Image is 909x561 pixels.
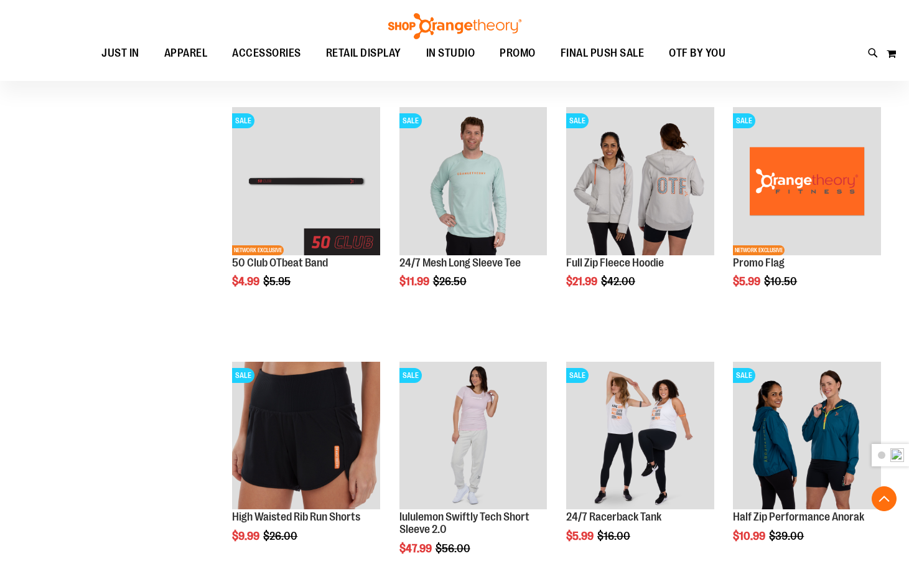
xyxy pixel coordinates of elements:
a: 24/7 Mesh Long Sleeve Tee [399,257,521,269]
span: SALE [733,113,755,128]
a: PROMO [487,39,548,68]
span: $42.00 [601,275,637,288]
img: Main View of 2024 50 Club OTBeat Band [232,107,380,255]
span: $5.99 [733,275,762,288]
span: $11.99 [399,275,431,288]
span: NETWORK EXCLUSIVE [232,245,284,255]
span: APPAREL [164,39,208,67]
a: IN STUDIO [414,39,488,68]
a: RETAIL DISPLAY [314,39,414,68]
span: $10.50 [764,275,799,288]
img: Product image for Promo Flag Orange [733,107,881,255]
a: Full Zip Fleece Hoodie [566,257,664,269]
span: RETAIL DISPLAY [326,39,401,67]
a: lululemon Swiftly Tech Short Sleeve 2.0SALE [399,362,548,512]
a: Main Image of 1457091SALE [566,107,714,257]
span: SALE [399,368,422,383]
a: OTF BY YOU [656,39,738,68]
a: JUST IN [89,39,152,68]
span: $47.99 [399,542,434,555]
span: ACCESSORIES [232,39,301,67]
a: Main View of 2024 50 Club OTBeat BandSALENETWORK EXCLUSIVE [232,107,380,257]
span: $56.00 [436,542,472,555]
a: APPAREL [152,39,220,68]
a: High Waisted Rib Run Shorts [232,511,360,523]
a: ACCESSORIES [220,39,314,68]
img: lululemon Swiftly Tech Short Sleeve 2.0 [399,362,548,510]
a: 24/7 Racerback Tank [566,511,661,523]
a: Product image for Promo Flag OrangeSALENETWORK EXCLUSIVE [733,107,881,257]
span: OTF BY YOU [669,39,725,67]
div: product [727,101,887,319]
span: NETWORK EXCLUSIVE [733,245,785,255]
div: product [226,101,386,319]
a: High Waisted Rib Run ShortsSALE [232,362,380,512]
button: Back To Top [872,486,897,511]
span: $4.99 [232,275,261,288]
span: SALE [399,113,422,128]
img: Shop Orangetheory [386,13,523,39]
span: $21.99 [566,275,599,288]
img: 24/7 Racerback Tank [566,362,714,510]
span: FINAL PUSH SALE [561,39,645,67]
span: IN STUDIO [426,39,475,67]
span: $9.99 [232,530,261,542]
span: SALE [566,368,589,383]
a: Main Image of 1457095SALE [399,107,548,257]
span: $26.00 [263,530,299,542]
a: Half Zip Performance Anorak [733,511,864,523]
div: product [393,101,554,319]
a: FINAL PUSH SALE [548,39,657,67]
span: $10.99 [733,530,767,542]
span: SALE [232,368,254,383]
img: High Waisted Rib Run Shorts [232,362,380,510]
a: 50 Club OTbeat Band [232,257,328,269]
img: Main Image of 1457095 [399,107,548,255]
a: 24/7 Racerback TankSALE [566,362,714,512]
a: Promo Flag [733,257,785,269]
span: SALE [566,113,589,128]
span: SALE [232,113,254,128]
div: product [560,101,720,319]
img: Half Zip Performance Anorak [733,362,881,510]
span: $26.50 [433,275,468,288]
span: $5.99 [566,530,595,542]
span: SALE [733,368,755,383]
span: PROMO [500,39,536,67]
span: $16.00 [597,530,632,542]
a: Half Zip Performance AnorakSALE [733,362,881,512]
span: $5.95 [263,275,292,288]
span: $39.00 [769,530,806,542]
span: JUST IN [101,39,139,67]
a: lululemon Swiftly Tech Short Sleeve 2.0 [399,511,529,535]
img: Main Image of 1457091 [566,107,714,255]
